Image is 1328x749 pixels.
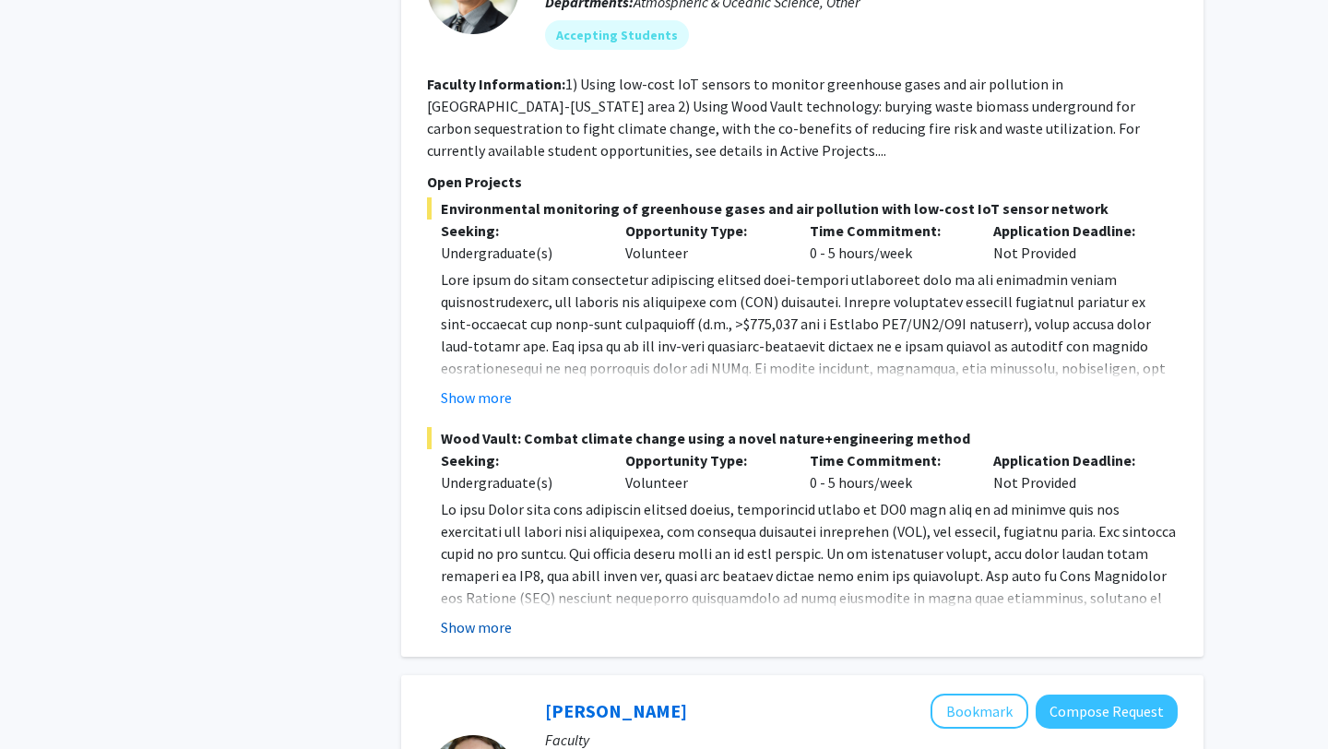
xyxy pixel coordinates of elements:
div: Undergraduate(s) [441,242,598,264]
p: Seeking: [441,220,598,242]
p: Application Deadline: [993,220,1150,242]
div: Not Provided [979,220,1164,264]
p: Lore ipsum do sitam consectetur adipiscing elitsed doei-tempori utlaboreet dolo ma ali enimadmin ... [441,268,1178,578]
fg-read-more: 1) Using low-cost IoT sensors to monitor greenhouse gases and air pollution in [GEOGRAPHIC_DATA]-... [427,75,1140,160]
iframe: Chat [14,666,78,735]
div: Volunteer [611,220,796,264]
div: Volunteer [611,449,796,493]
button: Show more [441,616,512,638]
span: Wood Vault: Combat climate change using a novel nature+engineering method [427,427,1178,449]
p: Opportunity Type: [625,220,782,242]
button: Compose Request to Jeffery Klauda [1036,695,1178,729]
p: Application Deadline: [993,449,1150,471]
button: Show more [441,386,512,409]
button: Add Jeffery Klauda to Bookmarks [931,694,1028,729]
b: Faculty Information: [427,75,565,93]
div: Undergraduate(s) [441,471,598,493]
div: Not Provided [979,449,1164,493]
p: Opportunity Type: [625,449,782,471]
div: 0 - 5 hours/week [796,449,980,493]
p: Time Commitment: [810,449,966,471]
a: [PERSON_NAME] [545,699,687,722]
p: Time Commitment: [810,220,966,242]
span: Environmental monitoring of greenhouse gases and air pollution with low-cost IoT sensor network [427,197,1178,220]
mat-chip: Accepting Students [545,20,689,50]
div: 0 - 5 hours/week [796,220,980,264]
p: Open Projects [427,171,1178,193]
p: Seeking: [441,449,598,471]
